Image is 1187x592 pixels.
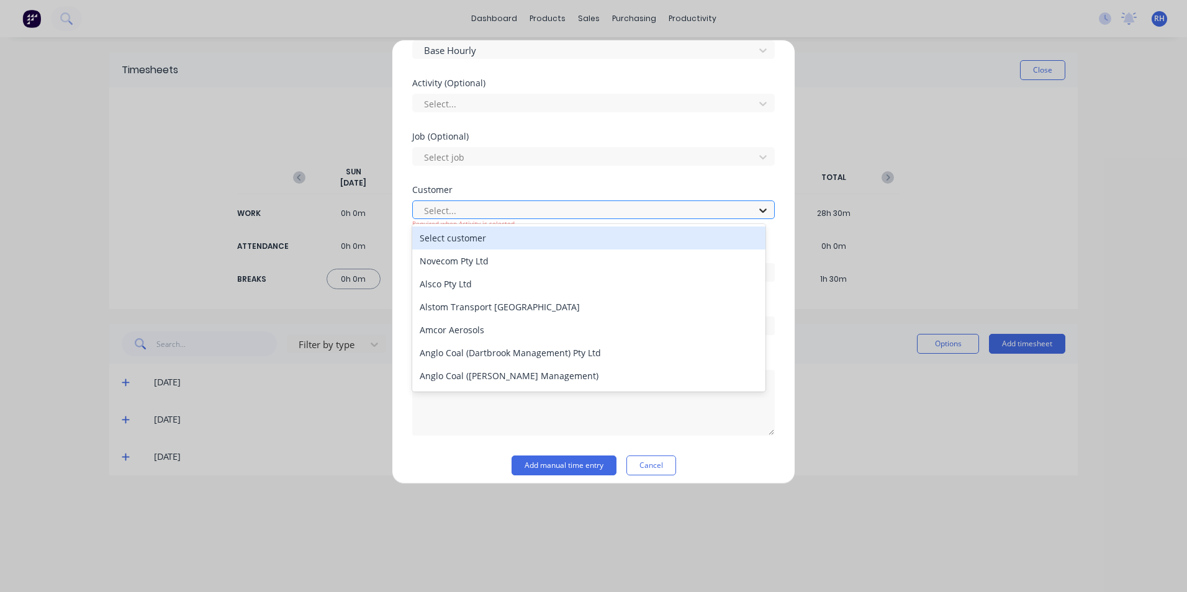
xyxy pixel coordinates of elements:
div: Select customer [412,226,765,249]
div: Customer [412,186,775,194]
div: Required when Activity is selected [412,219,775,228]
div: Activity (Optional) [412,79,775,87]
button: Add manual time entry [512,455,616,475]
button: Cancel [626,455,676,475]
div: Job (Optional) [412,132,775,141]
div: Amcor Aerosols [412,318,765,341]
div: Alsco Pty Ltd [412,272,765,295]
div: Alstom Transport [GEOGRAPHIC_DATA] [412,295,765,318]
div: Anglo Coal ([PERSON_NAME] Management) [412,364,765,387]
div: Anglo Coal (Dartbrook Management) Pty Ltd [412,341,765,364]
div: Ashton Coal Operations [412,387,765,410]
div: Novecom Pty Ltd [412,249,765,272]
